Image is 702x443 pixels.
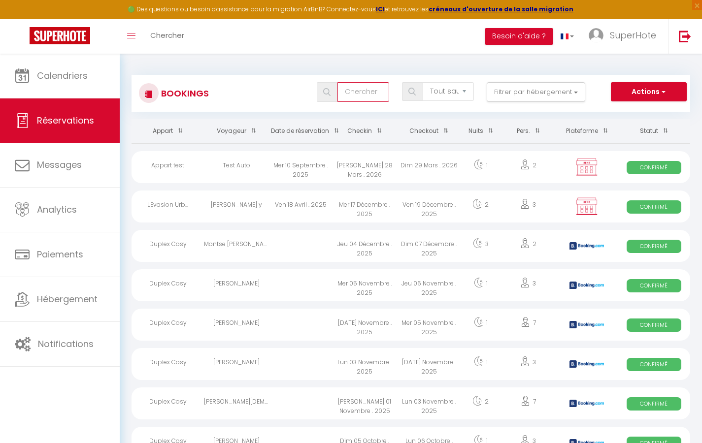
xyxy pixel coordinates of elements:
[8,4,37,33] button: Ouvrir le widget de chat LiveChat
[337,82,389,102] input: Chercher
[376,5,385,13] a: ICI
[37,248,83,260] span: Paiements
[611,82,687,102] button: Actions
[143,19,192,54] a: Chercher
[610,29,656,41] span: SuperHote
[37,203,77,216] span: Analytics
[485,28,553,45] button: Besoin d'aide ?
[589,28,603,43] img: ...
[679,30,691,42] img: logout
[38,338,94,350] span: Notifications
[333,119,397,143] th: Sort by checkin
[37,158,82,171] span: Messages
[30,27,90,44] img: Super Booking
[500,119,556,143] th: Sort by people
[397,119,461,143] th: Sort by checkout
[37,293,98,305] span: Hébergement
[461,119,500,143] th: Sort by nights
[150,30,184,40] span: Chercher
[268,119,333,143] th: Sort by booking date
[132,119,204,143] th: Sort by rentals
[37,114,94,127] span: Réservations
[37,69,88,82] span: Calendriers
[429,5,573,13] a: créneaux d'ouverture de la salle migration
[581,19,669,54] a: ... SuperHote
[556,119,618,143] th: Sort by channel
[618,119,690,143] th: Sort by status
[159,82,209,104] h3: Bookings
[204,119,268,143] th: Sort by guest
[487,82,585,102] button: Filtrer par hébergement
